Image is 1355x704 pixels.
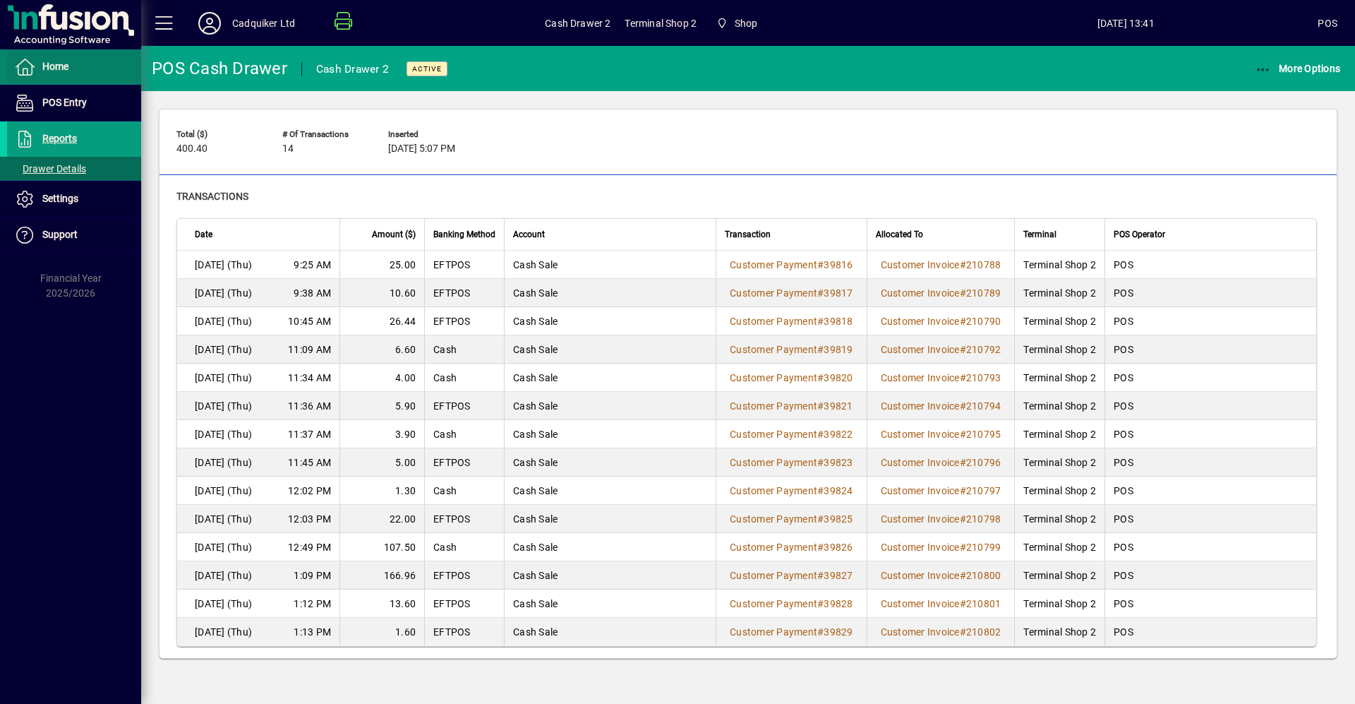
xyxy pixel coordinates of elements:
[424,448,504,477] td: EFTPOS
[730,287,817,299] span: Customer Payment
[817,513,824,525] span: #
[424,590,504,618] td: EFTPOS
[1104,420,1316,448] td: POS
[960,542,966,553] span: #
[735,12,758,35] span: Shop
[881,598,960,609] span: Customer Invoice
[388,143,455,155] span: [DATE] 5:07 PM
[1014,561,1104,590] td: Terminal Shop 2
[876,426,1006,442] a: Customer Invoice#210795
[1014,448,1104,477] td: Terminal Shop 2
[339,364,424,392] td: 4.00
[339,448,424,477] td: 5.00
[288,540,331,554] span: 12:49 PM
[1104,335,1316,364] td: POS
[881,400,960,412] span: Customer Invoice
[817,429,824,440] span: #
[960,287,966,299] span: #
[504,251,716,279] td: Cash Sale
[966,598,1001,609] span: 210801
[232,12,295,35] div: Cadquiker Ltd
[966,372,1001,383] span: 210793
[545,12,610,35] span: Cash Drawer 2
[960,429,966,440] span: #
[960,400,966,412] span: #
[966,429,1001,440] span: 210795
[876,596,1006,611] a: Customer Invoice#210801
[817,485,824,496] span: #
[817,457,824,468] span: #
[876,370,1006,386] a: Customer Invoice#210793
[7,85,141,121] a: POS Entry
[966,570,1001,581] span: 210800
[1014,618,1104,646] td: Terminal Shop 2
[7,157,141,181] a: Drawer Details
[282,143,294,155] span: 14
[195,258,252,272] span: [DATE] (Thu)
[1104,477,1316,505] td: POS
[881,542,960,553] span: Customer Invoice
[934,12,1318,35] span: [DATE] 13:41
[294,625,331,639] span: 1:13 PM
[725,370,858,386] a: Customer Payment#39820
[195,512,252,526] span: [DATE] (Thu)
[1014,364,1104,392] td: Terminal Shop 2
[725,285,858,301] a: Customer Payment#39817
[195,427,252,441] span: [DATE] (Thu)
[176,130,261,139] span: Total ($)
[960,485,966,496] span: #
[1104,392,1316,420] td: POS
[1104,561,1316,590] td: POS
[504,505,716,533] td: Cash Sale
[730,598,817,609] span: Customer Payment
[339,561,424,590] td: 166.96
[1023,227,1056,242] span: Terminal
[424,561,504,590] td: EFTPOS
[725,455,858,470] a: Customer Payment#39823
[1014,335,1104,364] td: Terminal Shop 2
[966,259,1001,270] span: 210788
[195,455,252,470] span: [DATE] (Thu)
[824,400,853,412] span: 39821
[339,420,424,448] td: 3.90
[725,314,858,329] a: Customer Payment#39818
[881,287,960,299] span: Customer Invoice
[1014,251,1104,279] td: Terminal Shop 2
[504,364,716,392] td: Cash Sale
[876,314,1006,329] a: Customer Invoice#210790
[504,279,716,307] td: Cash Sale
[7,217,141,253] a: Support
[424,533,504,561] td: Cash
[730,400,817,412] span: Customer Payment
[424,279,504,307] td: EFTPOS
[316,58,389,80] div: Cash Drawer 2
[187,11,232,36] button: Profile
[966,457,1001,468] span: 210796
[195,342,252,357] span: [DATE] (Thu)
[881,316,960,327] span: Customer Invoice
[1104,618,1316,646] td: POS
[725,596,858,611] a: Customer Payment#39828
[504,590,716,618] td: Cash Sale
[966,626,1001,638] span: 210802
[725,568,858,583] a: Customer Payment#39827
[881,372,960,383] span: Customer Invoice
[824,372,853,383] span: 39820
[412,64,442,73] span: Active
[195,227,212,242] span: Date
[433,227,495,242] span: Banking Method
[504,392,716,420] td: Cash Sale
[824,344,853,355] span: 39819
[876,257,1006,273] a: Customer Invoice#210788
[824,485,853,496] span: 39824
[339,335,424,364] td: 6.60
[960,316,966,327] span: #
[339,505,424,533] td: 22.00
[14,163,86,174] span: Drawer Details
[195,597,252,611] span: [DATE] (Thu)
[881,344,960,355] span: Customer Invoice
[730,344,817,355] span: Customer Payment
[195,568,252,583] span: [DATE] (Thu)
[725,483,858,499] a: Customer Payment#39824
[1104,448,1316,477] td: POS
